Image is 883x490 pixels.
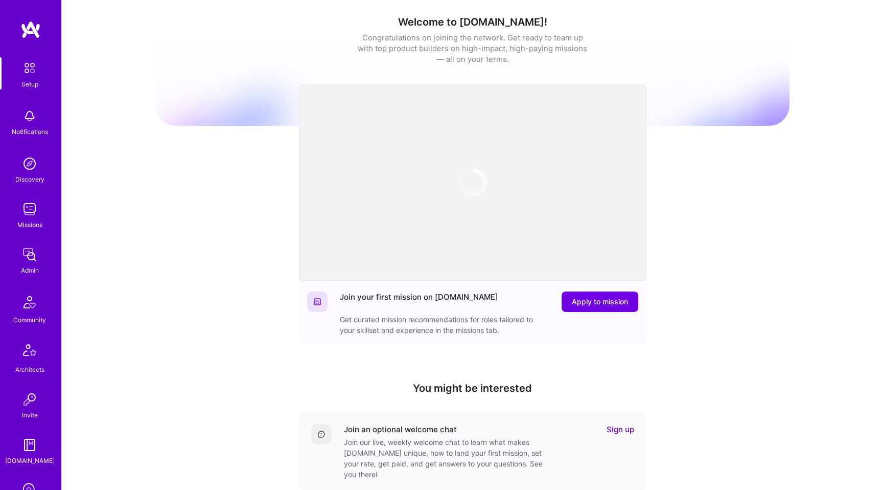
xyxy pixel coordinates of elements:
a: Sign up [607,424,634,435]
div: Notifications [12,126,48,137]
img: admin teamwork [19,244,40,265]
div: Setup [21,79,38,90]
img: guide book [19,435,40,455]
div: Get curated mission recommendations for roles tailored to your skillset and experience in the mis... [340,314,544,336]
iframe: video [299,85,646,281]
img: Invite [19,389,40,410]
img: Website [313,298,321,306]
img: Comment [317,430,326,438]
img: discovery [19,153,40,174]
img: setup [19,57,40,79]
div: Discovery [15,174,44,185]
img: Architects [17,340,42,364]
div: Community [13,315,46,325]
div: Missions [17,219,42,230]
div: Congratulations on joining the network. Get ready to team up with top product builders on high-im... [358,32,588,64]
img: loading [457,167,488,198]
img: logo [20,20,41,39]
div: [DOMAIN_NAME] [5,455,55,466]
div: Join your first mission on [DOMAIN_NAME] [340,292,498,312]
img: bell [19,106,40,126]
div: Admin [21,265,39,276]
img: teamwork [19,199,40,219]
div: Architects [15,364,44,375]
div: Join our live, weekly welcome chat to learn what makes [DOMAIN_NAME] unique, how to land your fir... [344,437,548,480]
div: Invite [22,410,38,420]
div: Join an optional welcome chat [344,424,457,435]
span: Apply to mission [572,297,628,307]
h4: You might be interested [299,382,646,394]
h1: Welcome to [DOMAIN_NAME]! [156,16,789,28]
img: Community [17,290,42,315]
button: Apply to mission [562,292,638,312]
